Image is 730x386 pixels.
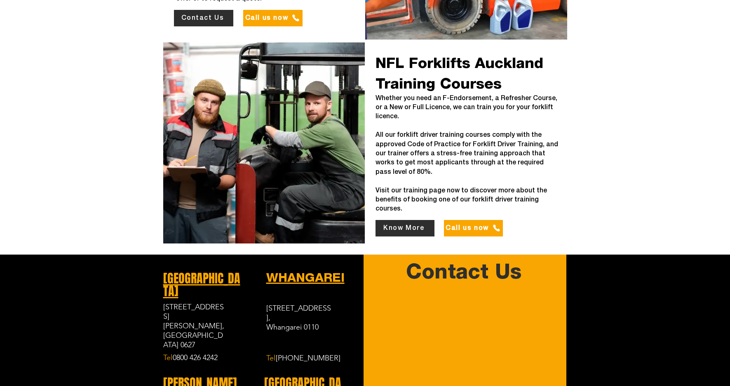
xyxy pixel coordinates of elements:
[163,271,240,299] a: [GEOGRAPHIC_DATA]
[276,353,340,363] span: [PHONE_NUMBER]
[266,270,345,285] a: WHANGAREI
[266,323,319,332] span: Whangarei 0110
[266,353,275,363] span: Tel
[174,10,233,26] a: Contact Us
[163,331,223,349] span: [GEOGRAPHIC_DATA] 0627
[163,302,224,330] span: [STREET_ADDRESS][PERSON_NAME],
[173,353,218,362] span: 0800 426 4242
[163,269,240,300] span: [GEOGRAPHIC_DATA]
[268,313,270,322] span: ,
[245,14,289,22] span: Call us now
[163,42,365,243] img: people-working-together-warehouse.webp
[173,355,218,361] a: 0800 426 4242
[376,220,434,236] a: Know More
[376,54,543,92] span: NFL Forklifts Auckland Training Courses
[163,353,172,362] span: Tel
[373,260,554,283] h2: Contact Us
[376,188,547,212] span: Visit our training page now to discover more about the benefits of booking one of our forklift dr...
[243,10,303,26] a: Call us now
[266,304,331,322] span: [STREET_ADDRESS]
[376,96,557,120] span: Whether you need an F-Endorsement, a Refresher Course, or a New or Full Licence, we can train you...
[383,225,424,232] span: Know More
[181,14,224,22] span: Contact Us
[276,355,340,362] a: [PHONE_NUMBER]
[446,225,489,232] span: Call us now
[444,220,503,236] a: Call us now
[376,132,558,175] span: All our forklift driver training courses comply with the approved Code of Practice for Forklift D...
